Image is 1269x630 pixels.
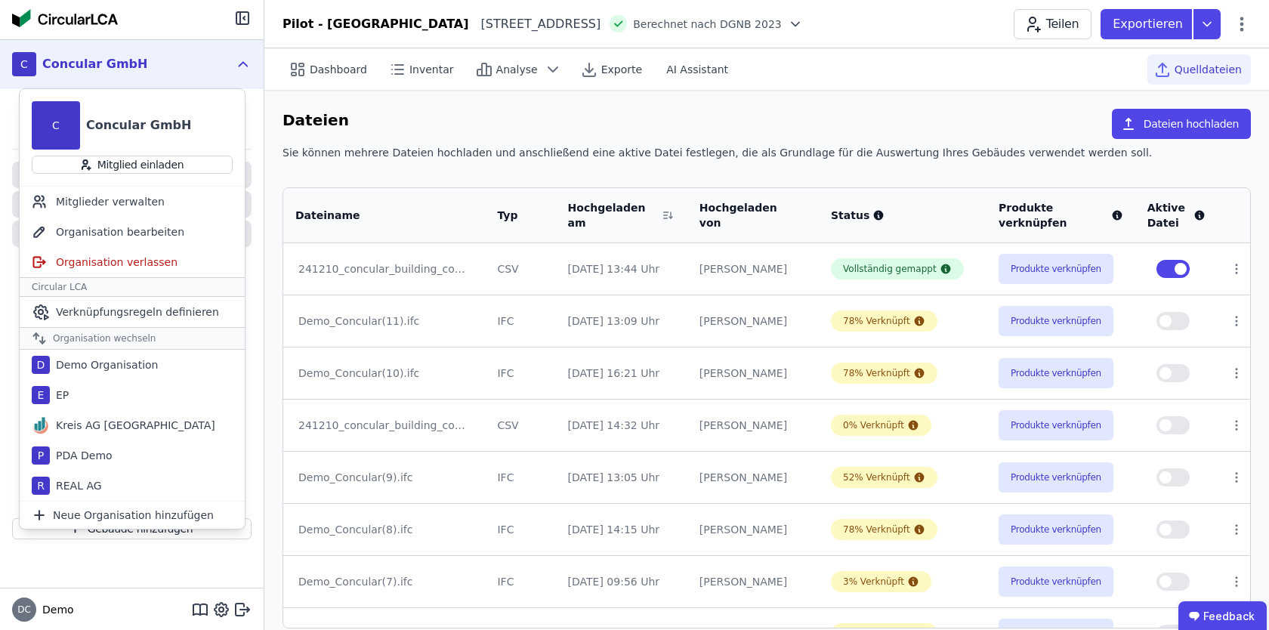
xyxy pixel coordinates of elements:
div: Organisation bearbeiten [20,217,245,247]
div: [PERSON_NAME] [699,313,807,329]
div: [PERSON_NAME] [699,261,807,276]
div: D [32,356,50,374]
div: 78% Verknüpft [843,367,910,379]
h6: Dateien [283,109,349,133]
div: 241210_concular_building_components_template_filled_3.xlsx [298,261,470,276]
span: Exporte [601,62,642,77]
button: Produkte verknüpfen [999,410,1113,440]
div: Demo_Concular(9).ifc [298,470,470,485]
span: Verknüpfungsregeln definieren [56,304,219,320]
span: Inventar [409,62,454,77]
button: Produkte verknüpfen [999,462,1113,493]
div: IFC [497,470,543,485]
div: CSV [497,418,543,433]
div: Typ [497,208,525,223]
span: Quelldateien [1175,62,1242,77]
span: DC [17,605,31,614]
div: REAL AG [50,478,102,493]
div: Aktive Datei [1147,200,1206,230]
div: Demo Organisation [50,357,159,372]
div: Concular GmbH [86,116,191,134]
div: [DATE] 16:21 Uhr [568,366,675,381]
span: Analyse [496,62,538,77]
div: [DATE] 14:32 Uhr [568,418,675,433]
div: [DATE] 13:44 Uhr [568,261,675,276]
div: PDA Demo [50,448,113,463]
div: 241210_concular_building_components_template_filled (3).xlsx [298,418,470,433]
button: Produkte verknüpfen [999,306,1113,336]
div: Status [831,208,974,223]
div: [DATE] 13:05 Uhr [568,470,675,485]
span: Neue Organisation hinzufügen [53,508,214,523]
div: Pilot - [GEOGRAPHIC_DATA] [283,15,469,33]
div: Vollständig gemappt [843,263,937,275]
div: Concular GmbH [42,55,147,73]
button: Produkte verknüpfen [999,254,1113,284]
img: Concular [12,9,118,27]
div: [DATE] 09:56 Uhr [568,574,675,589]
div: [PERSON_NAME] [699,418,807,433]
div: IFC [497,313,543,329]
span: Demo [36,602,74,617]
div: Kreis AG [GEOGRAPHIC_DATA] [50,418,215,433]
p: Exportieren [1113,15,1186,33]
div: EP [50,388,69,403]
span: Berechnet nach DGNB 2023 [633,17,782,32]
div: Produkte verknüpfen [999,200,1123,230]
button: Mitglied einladen [32,156,233,174]
span: AI Assistant [666,62,728,77]
div: R [32,477,50,495]
div: P [32,446,50,465]
div: Sie können mehrere Dateien hochladen und anschließend eine aktive Datei festlegen, die als Grundl... [283,145,1251,172]
div: Dateiname [295,208,454,223]
div: Demo_Concular(11).ifc [298,313,470,329]
div: C [32,101,80,150]
div: Demo_Concular(8).ifc [298,522,470,537]
div: Mitglieder verwalten [20,187,245,217]
div: 3% Verknüpft [843,576,904,588]
button: Produkte verknüpfen [999,358,1113,388]
div: C [12,52,36,76]
div: IFC [497,574,543,589]
div: 0% Verknüpft [843,419,904,431]
img: Kreis AG Germany [32,416,50,434]
div: Organisation verlassen [20,247,245,277]
div: 52% Verknüpft [843,471,910,483]
div: [PERSON_NAME] [699,366,807,381]
button: Produkte verknüpfen [999,567,1113,597]
div: 78% Verknüpft [843,523,910,536]
div: Hochgeladen von [699,200,789,230]
div: Demo_Concular(10).ifc [298,366,470,381]
div: IFC [497,522,543,537]
button: Teilen [1014,9,1091,39]
div: 78% Verknüpft [843,315,910,327]
div: [DATE] 14:15 Uhr [568,522,675,537]
button: Dateien hochladen [1112,109,1251,139]
div: IFC [497,366,543,381]
div: [PERSON_NAME] [699,522,807,537]
div: CSV [497,261,543,276]
div: [STREET_ADDRESS] [469,15,601,33]
button: Produkte verknüpfen [999,514,1113,545]
div: [DATE] 13:09 Uhr [568,313,675,329]
div: Demo_Concular(7).ifc [298,574,470,589]
button: Gebäude hinzufügen [12,518,252,539]
div: [PERSON_NAME] [699,574,807,589]
div: E [32,386,50,404]
div: Circular LCA [20,277,245,297]
div: Organisation wechseln [20,327,245,350]
div: Hochgeladen am [568,200,657,230]
div: [PERSON_NAME] [699,470,807,485]
span: Dashboard [310,62,367,77]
